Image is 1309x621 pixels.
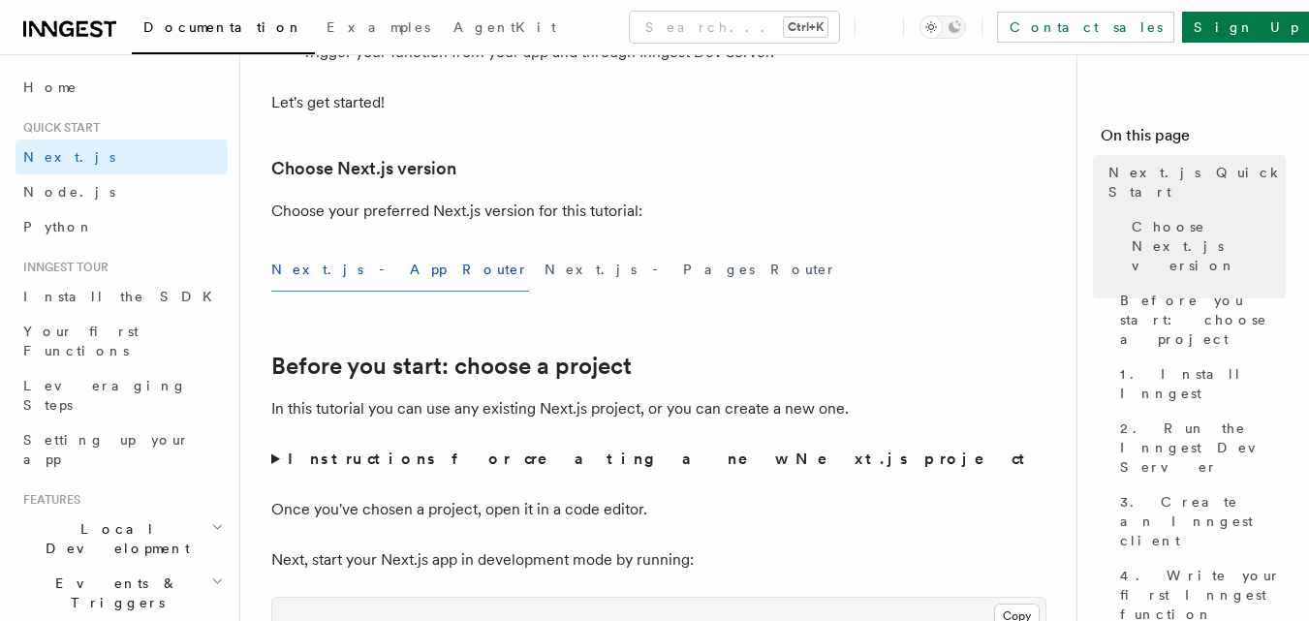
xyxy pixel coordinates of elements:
a: Leveraging Steps [16,368,228,422]
a: Before you start: choose a project [271,353,632,380]
p: Let's get started! [271,89,1046,116]
a: Next.js [16,140,228,174]
a: Setting up your app [16,422,228,477]
a: 3. Create an Inngest client [1112,484,1286,558]
kbd: Ctrl+K [784,17,827,37]
span: Examples [327,19,430,35]
a: Contact sales [997,12,1174,43]
p: Next, start your Next.js app in development mode by running: [271,546,1046,574]
span: Your first Functions [23,324,139,358]
a: Examples [315,6,442,52]
span: 1. Install Inngest [1120,364,1286,403]
a: Node.js [16,174,228,209]
a: Choose Next.js version [271,155,456,182]
p: In this tutorial you can use any existing Next.js project, or you can create a new one. [271,395,1046,422]
button: Toggle dark mode [919,16,966,39]
a: 1. Install Inngest [1112,357,1286,411]
span: Before you start: choose a project [1120,291,1286,349]
span: 2. Run the Inngest Dev Server [1120,419,1286,477]
span: Python [23,219,94,234]
span: AgentKit [453,19,556,35]
h4: On this page [1101,124,1286,155]
strong: Instructions for creating a new Next.js project [288,450,1033,468]
a: Python [16,209,228,244]
span: Next.js [23,149,115,165]
span: Home [23,78,78,97]
span: Local Development [16,519,211,558]
span: Features [16,492,80,508]
a: Before you start: choose a project [1112,283,1286,357]
button: Search...Ctrl+K [630,12,839,43]
span: Events & Triggers [16,574,211,612]
a: 2. Run the Inngest Dev Server [1112,411,1286,484]
span: Choose Next.js version [1132,217,1286,275]
a: AgentKit [442,6,568,52]
a: Next.js Quick Start [1101,155,1286,209]
button: Local Development [16,512,228,566]
span: Setting up your app [23,432,190,467]
a: Your first Functions [16,314,228,368]
a: Install the SDK [16,279,228,314]
a: Documentation [132,6,315,54]
button: Next.js - App Router [271,248,529,292]
span: 3. Create an Inngest client [1120,492,1286,550]
span: Quick start [16,120,100,136]
span: Inngest tour [16,260,109,275]
p: Once you've chosen a project, open it in a code editor. [271,496,1046,523]
span: Node.js [23,184,115,200]
span: Next.js Quick Start [1108,163,1286,202]
a: Choose Next.js version [1124,209,1286,283]
p: Choose your preferred Next.js version for this tutorial: [271,198,1046,225]
span: Install the SDK [23,289,224,304]
span: Leveraging Steps [23,378,187,413]
button: Events & Triggers [16,566,228,620]
summary: Instructions for creating a new Next.js project [271,446,1046,473]
a: Home [16,70,228,105]
span: Documentation [143,19,303,35]
button: Next.js - Pages Router [545,248,837,292]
